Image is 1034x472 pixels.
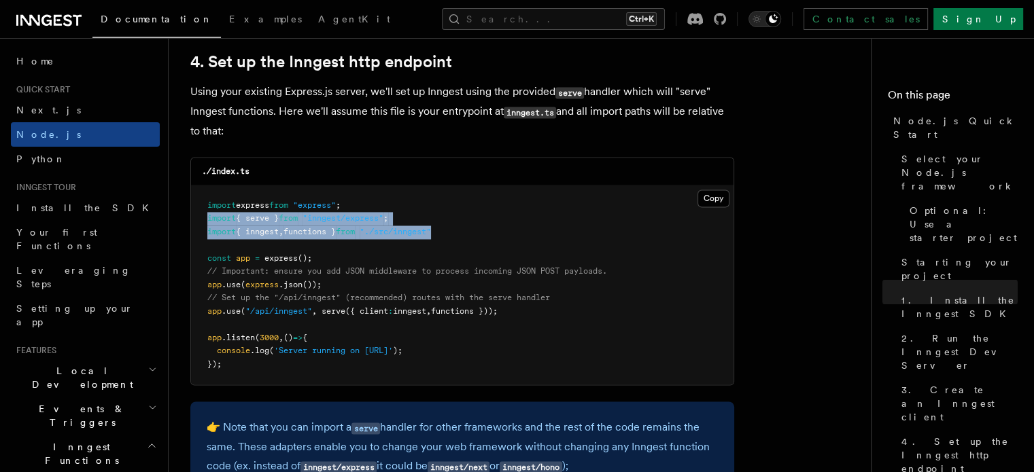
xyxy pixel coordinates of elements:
span: .log [250,346,269,355]
span: app [207,280,222,289]
a: Home [11,49,160,73]
a: Optional: Use a starter project [904,198,1018,250]
span: Setting up your app [16,303,133,327]
button: Local Development [11,359,160,397]
span: .use [222,280,241,289]
span: from [336,227,355,236]
span: { serve } [236,213,279,223]
a: Install the SDK [11,196,160,220]
span: const [207,253,231,263]
a: Documentation [92,4,221,38]
span: import [207,213,236,223]
span: { inngest [236,227,279,236]
span: functions } [283,227,336,236]
span: "./src/inngest" [360,227,431,236]
a: Setting up your app [11,296,160,334]
span: : [388,306,393,316]
span: Inngest tour [11,182,76,193]
span: }); [207,359,222,369]
span: Node.js [16,129,81,140]
span: "express" [293,200,336,210]
span: app [207,333,222,342]
a: Sign Up [933,8,1023,30]
a: 4. Set up the Inngest http endpoint [190,52,452,71]
span: 3. Create an Inngest client [901,383,1018,424]
span: ( [241,280,245,289]
a: Next.js [11,98,160,122]
span: ; [383,213,388,223]
a: Your first Functions [11,220,160,258]
span: express [264,253,298,263]
span: 1. Install the Inngest SDK [901,293,1018,321]
span: (); [298,253,312,263]
a: serve [351,420,380,433]
span: Leveraging Steps [16,265,131,289]
span: ( [269,346,274,355]
span: Events & Triggers [11,402,148,429]
span: serve [322,306,345,316]
span: express [245,280,279,289]
span: 2. Run the Inngest Dev Server [901,331,1018,372]
span: Python [16,153,66,164]
span: Examples [229,14,302,24]
span: Node.js Quick Start [893,114,1018,141]
kbd: Ctrl+K [626,12,657,26]
span: Features [11,345,56,356]
button: Events & Triggers [11,397,160,435]
span: app [236,253,250,263]
span: 3000 [260,333,279,342]
span: Optional: Use a starter project [910,204,1018,244]
code: inngest.ts [504,107,556,118]
button: Toggle dark mode [748,11,781,27]
a: 3. Create an Inngest client [896,378,1018,429]
span: import [207,200,236,210]
span: inngest [393,306,426,316]
span: "inngest/express" [303,213,383,223]
p: Using your existing Express.js server, we'll set up Inngest using the provided handler which will... [190,82,734,141]
span: // Set up the "/api/inngest" (recommended) routes with the serve handler [207,293,550,302]
span: ( [255,333,260,342]
span: .json [279,280,303,289]
a: Select your Node.js framework [896,147,1018,198]
a: 1. Install the Inngest SDK [896,288,1018,326]
span: Local Development [11,364,148,391]
code: ./index.ts [202,166,249,176]
code: serve [351,422,380,434]
span: functions })); [431,306,498,316]
button: Copy [697,189,729,207]
span: Quick start [11,84,70,95]
code: serve [555,87,584,98]
h4: On this page [888,87,1018,109]
span: Home [16,54,54,68]
a: Leveraging Steps [11,258,160,296]
span: () [283,333,293,342]
span: = [255,253,260,263]
a: Examples [221,4,310,37]
span: ()); [303,280,322,289]
span: Your first Functions [16,227,97,251]
span: Next.js [16,105,81,115]
span: { [303,333,307,342]
span: Install the SDK [16,202,157,213]
span: console [217,346,250,355]
span: express [236,200,269,210]
span: => [293,333,303,342]
a: Contact sales [804,8,928,30]
span: Select your Node.js framework [901,152,1018,193]
button: Search...Ctrl+K [442,8,665,30]
span: import [207,227,236,236]
span: from [269,200,288,210]
span: AgentKit [318,14,390,24]
span: // Important: ensure you add JSON middleware to process incoming JSON POST payloads. [207,266,607,276]
span: 'Server running on [URL]' [274,346,393,355]
span: Starting your project [901,255,1018,283]
span: .listen [222,333,255,342]
span: ); [393,346,402,355]
span: Documentation [101,14,213,24]
a: Python [11,147,160,171]
span: , [426,306,431,316]
span: ( [241,306,245,316]
span: ({ client [345,306,388,316]
span: app [207,306,222,316]
span: .use [222,306,241,316]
